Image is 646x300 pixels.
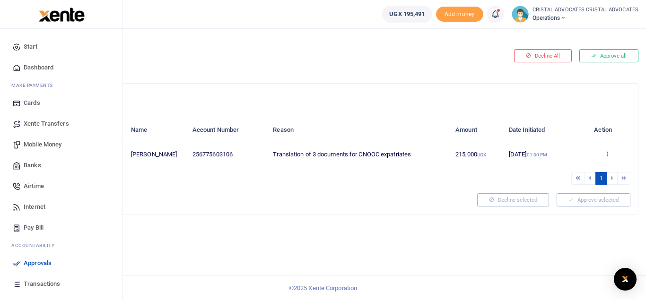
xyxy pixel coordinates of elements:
[8,36,115,57] a: Start
[24,119,69,129] span: Xente Transfers
[512,6,529,23] img: profile-user
[514,49,572,62] button: Decline All
[34,55,435,71] a: Back to categories
[8,78,115,93] li: M
[39,8,85,22] img: logo-large
[8,93,115,113] a: Cards
[187,120,268,140] th: Account Number: activate to sort column ascending
[268,140,450,168] td: Translation of 3 documents for CNOOC expatriates
[8,113,115,134] a: Xente Transfers
[36,41,435,51] h4: Pending your approval
[38,10,85,17] a: logo-small logo-large logo-large
[126,140,187,168] td: [PERSON_NAME]
[504,120,585,140] th: Date Initiated: activate to sort column ascending
[8,155,115,176] a: Banks
[595,172,607,185] a: 1
[24,140,61,149] span: Mobile Money
[268,120,450,140] th: Reason: activate to sort column ascending
[24,181,44,191] span: Airtime
[8,274,115,294] a: Transactions
[8,217,115,238] a: Pay Bill
[389,9,425,19] span: UGX 195,491
[24,258,52,268] span: Approvals
[504,140,585,168] td: [DATE]
[8,57,115,78] a: Dashboard
[477,152,486,157] small: UGX
[585,120,630,140] th: Action: activate to sort column ascending
[24,223,44,232] span: Pay Bill
[512,6,639,23] a: profile-user CRISTAL ADVOCATES CRISTAL ADVOCATES Operations
[436,7,483,22] span: Add money
[126,120,187,140] th: Name: activate to sort column ascending
[8,134,115,155] a: Mobile Money
[44,91,630,102] h4: Mobile Money
[8,238,115,253] li: Ac
[18,242,54,249] span: countability
[8,253,115,274] a: Approvals
[579,49,638,62] button: Approve all
[450,120,504,140] th: Amount: activate to sort column ascending
[533,14,639,22] span: Operations
[382,6,432,23] a: UGX 195,491
[24,42,37,51] span: Start
[378,6,436,23] li: Wallet ballance
[44,171,333,186] div: Showing 1 to 1 of 1 entries
[527,152,548,157] small: 01:30 PM
[8,176,115,197] a: Airtime
[614,268,637,291] div: Open Intercom Messenger
[24,202,45,212] span: Internet
[187,140,268,168] td: 256775603106
[533,6,639,14] small: CRISTAL ADVOCATES CRISTAL ADVOCATES
[436,7,483,22] li: Toup your wallet
[450,140,504,168] td: 215,000
[24,63,53,72] span: Dashboard
[16,82,53,89] span: ake Payments
[24,161,41,170] span: Banks
[436,10,483,17] a: Add money
[8,197,115,217] a: Internet
[24,279,60,289] span: Transactions
[24,98,40,108] span: Cards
